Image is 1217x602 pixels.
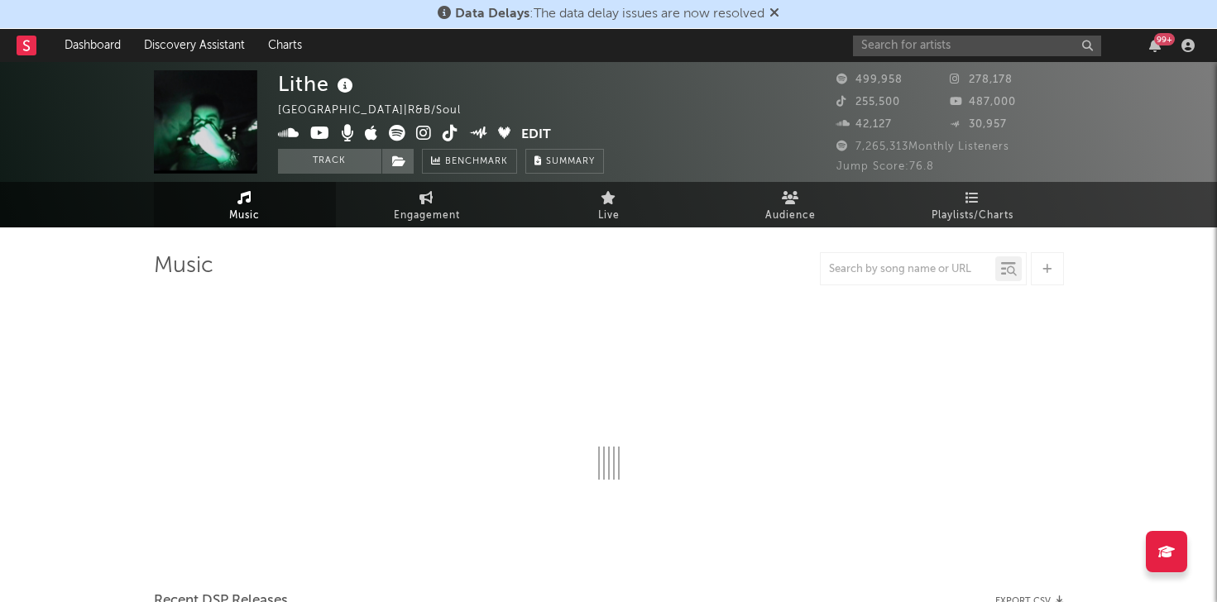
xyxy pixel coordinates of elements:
[53,29,132,62] a: Dashboard
[1149,39,1161,52] button: 99+
[950,119,1007,130] span: 30,957
[455,7,529,21] span: Data Delays
[445,152,508,172] span: Benchmark
[950,97,1016,107] span: 487,000
[1154,33,1175,45] div: 99 +
[455,7,764,21] span: : The data delay issues are now resolved
[278,101,480,121] div: [GEOGRAPHIC_DATA] | R&B/Soul
[598,206,620,226] span: Live
[518,182,700,227] a: Live
[932,206,1013,226] span: Playlists/Charts
[525,149,604,174] button: Summary
[336,182,518,227] a: Engagement
[132,29,256,62] a: Discovery Assistant
[256,29,314,62] a: Charts
[950,74,1013,85] span: 278,178
[836,74,903,85] span: 499,958
[836,161,934,172] span: Jump Score: 76.8
[422,149,517,174] a: Benchmark
[853,36,1101,56] input: Search for artists
[700,182,882,227] a: Audience
[765,206,816,226] span: Audience
[278,70,357,98] div: Lithe
[278,149,381,174] button: Track
[836,119,892,130] span: 42,127
[394,206,460,226] span: Engagement
[769,7,779,21] span: Dismiss
[821,263,995,276] input: Search by song name or URL
[229,206,260,226] span: Music
[882,182,1064,227] a: Playlists/Charts
[836,141,1009,152] span: 7,265,313 Monthly Listeners
[546,157,595,166] span: Summary
[521,125,551,146] button: Edit
[154,182,336,227] a: Music
[836,97,900,107] span: 255,500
